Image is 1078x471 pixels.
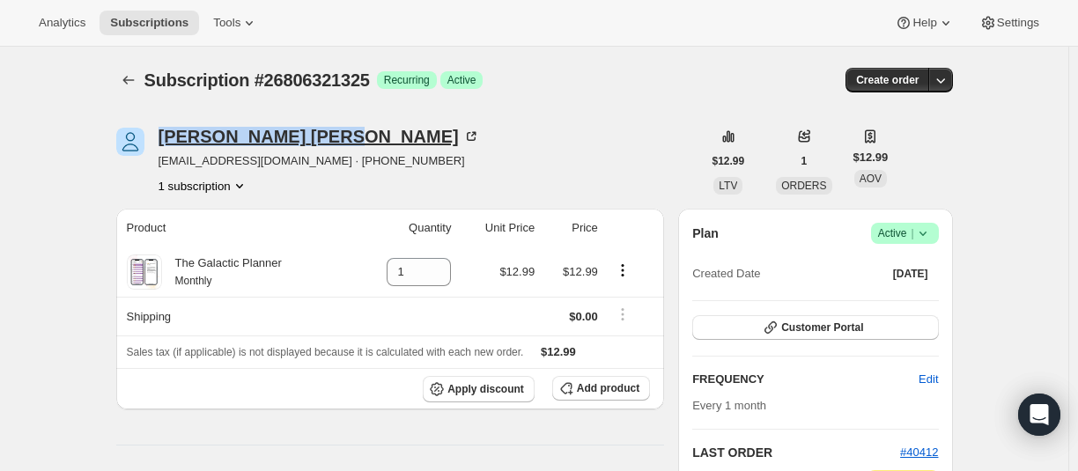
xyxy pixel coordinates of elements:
span: Every 1 month [692,399,766,412]
button: Edit [908,365,949,394]
h2: LAST ORDER [692,444,900,461]
small: Monthly [175,275,212,287]
span: Recurring [384,73,430,87]
th: Unit Price [456,209,540,247]
span: Subscriptions [110,16,188,30]
button: 1 [791,149,818,173]
button: Subscriptions [116,68,141,92]
th: Price [540,209,603,247]
span: Add product [577,381,639,395]
span: [DATE] [893,267,928,281]
th: Product [116,209,353,247]
button: Settings [969,11,1050,35]
div: [PERSON_NAME] [PERSON_NAME] [159,128,480,145]
button: #40412 [900,444,938,461]
button: Subscriptions [100,11,199,35]
button: Help [884,11,964,35]
span: Donna Tobin [116,128,144,156]
span: Active [447,73,476,87]
th: Quantity [353,209,457,247]
button: Shipping actions [609,305,637,324]
span: $12.99 [853,149,889,166]
span: Settings [997,16,1039,30]
span: Active [878,224,932,242]
span: $12.99 [713,154,745,168]
h2: Plan [692,224,719,242]
span: Subscription #26806321325 [144,70,370,90]
button: Add product [552,376,650,401]
span: Created Date [692,265,760,283]
span: LTV [719,180,737,192]
span: Apply discount [447,382,524,396]
span: Tools [213,16,240,30]
span: $12.99 [541,345,576,358]
span: $12.99 [499,265,535,278]
button: $12.99 [702,149,756,173]
button: Apply discount [423,376,535,402]
span: Help [912,16,936,30]
span: Create order [856,73,919,87]
button: Create order [845,68,929,92]
span: Analytics [39,16,85,30]
button: Product actions [159,177,248,195]
span: | [911,226,913,240]
button: [DATE] [882,261,939,286]
span: Sales tax (if applicable) is not displayed because it is calculated with each new order. [127,346,524,358]
a: #40412 [900,445,938,459]
button: Tools [203,11,269,35]
button: Product actions [609,261,637,280]
span: $12.99 [563,265,598,278]
span: 1 [801,154,808,168]
span: AOV [860,173,882,185]
div: Open Intercom Messenger [1018,394,1060,436]
h2: FREQUENCY [692,371,919,388]
div: The Galactic Planner [162,254,282,290]
button: Analytics [28,11,96,35]
span: Edit [919,371,938,388]
span: [EMAIL_ADDRESS][DOMAIN_NAME] · [PHONE_NUMBER] [159,152,480,170]
span: ORDERS [781,180,826,192]
img: product img [129,254,159,290]
button: Customer Portal [692,315,938,340]
th: Shipping [116,297,353,335]
span: $0.00 [569,310,598,323]
span: Customer Portal [781,320,863,335]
